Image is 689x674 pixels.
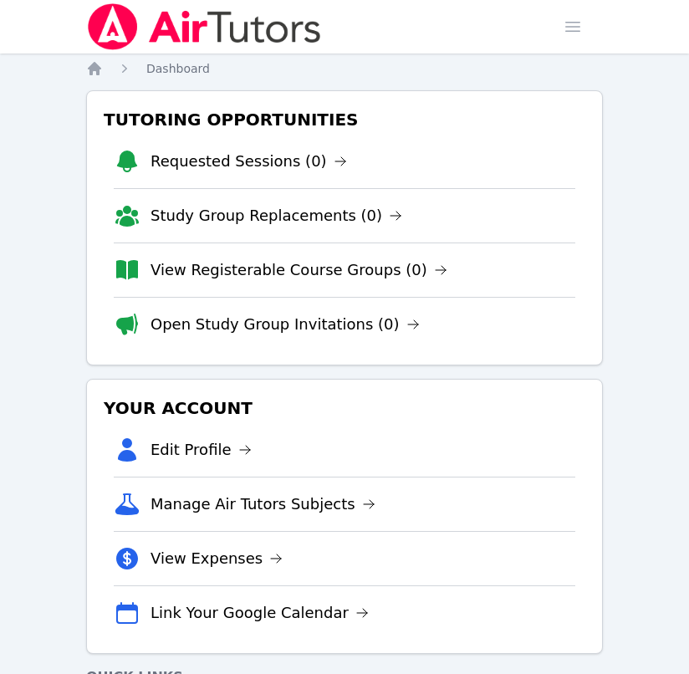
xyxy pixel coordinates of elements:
a: Requested Sessions (0) [151,150,347,173]
nav: Breadcrumb [86,60,603,77]
img: Air Tutors [86,3,323,50]
a: Manage Air Tutors Subjects [151,493,375,516]
h3: Your Account [100,393,589,423]
span: Dashboard [146,62,210,75]
h3: Tutoring Opportunities [100,105,589,135]
a: Edit Profile [151,438,252,462]
a: View Registerable Course Groups (0) [151,258,447,282]
a: View Expenses [151,547,283,570]
a: Open Study Group Invitations (0) [151,313,420,336]
a: Study Group Replacements (0) [151,204,402,227]
a: Dashboard [146,60,210,77]
a: Link Your Google Calendar [151,601,369,625]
